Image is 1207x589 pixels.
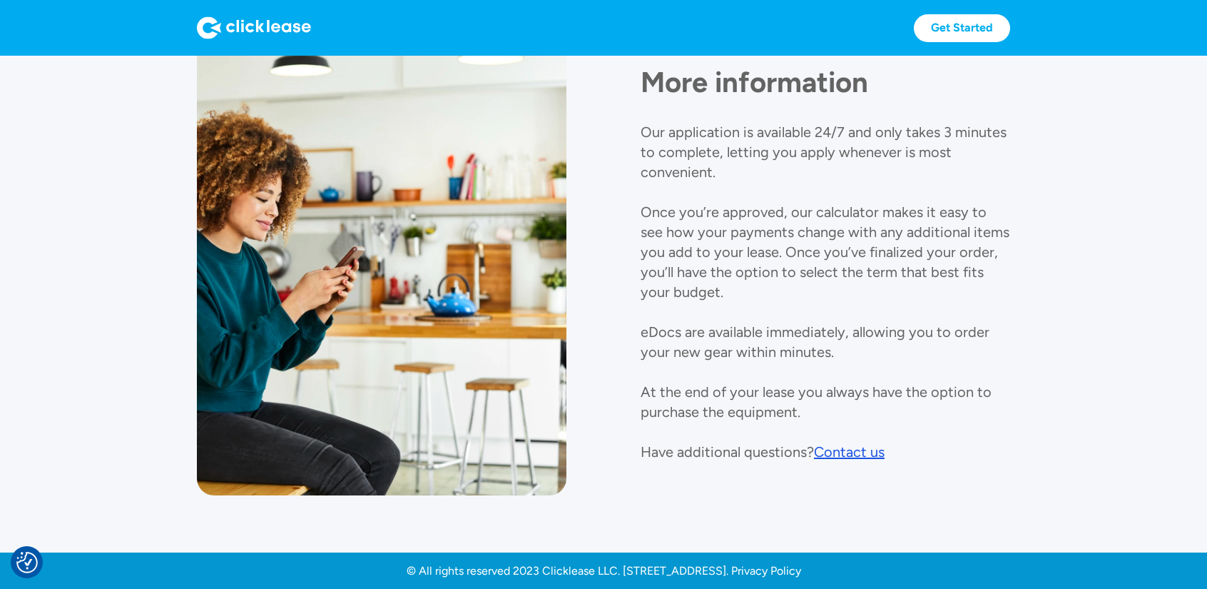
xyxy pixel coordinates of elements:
img: Revisit consent button [16,552,38,573]
img: Logo [197,16,311,39]
h1: More information [641,65,1010,99]
p: Our application is available 24/7 and only takes 3 minutes to complete, letting you apply wheneve... [641,124,1009,460]
a: Contact us [814,442,885,462]
button: Consent Preferences [16,552,38,573]
a: Get Started [914,14,1010,42]
div: Contact us [814,443,885,460]
a: © All rights reserved 2023 Clicklease LLC. [STREET_ADDRESS]. Privacy Policy [407,564,801,578]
